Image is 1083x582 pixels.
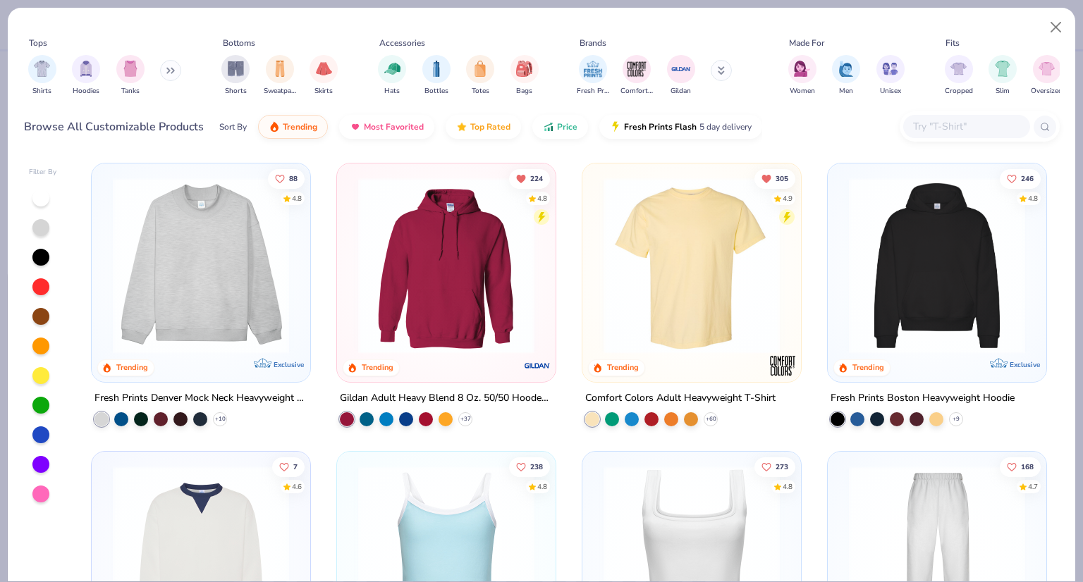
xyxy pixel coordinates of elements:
input: Try "T-Shirt" [912,118,1020,135]
button: filter button [989,55,1017,97]
div: Sort By [219,120,247,133]
div: Fresh Prints Denver Mock Neck Heavyweight Sweatshirt [94,390,307,407]
div: filter for Unisex [876,55,905,97]
button: Close [1043,14,1070,41]
button: Price [532,115,588,139]
span: Most Favorited [364,121,424,132]
div: filter for Tanks [116,55,145,97]
button: Like [1000,168,1041,188]
span: Exclusive [274,360,304,369]
img: Hats Image [384,61,400,77]
div: 4.8 [783,481,793,492]
div: 4.6 [293,481,302,492]
div: Fresh Prints Boston Heavyweight Hoodie [831,390,1015,407]
span: Top Rated [470,121,510,132]
div: 4.7 [1028,481,1038,492]
span: 305 [776,175,788,182]
span: Fresh Prints Flash [624,121,697,132]
div: 4.8 [293,193,302,204]
span: Hats [384,86,400,97]
div: 4.9 [783,193,793,204]
span: Sweatpants [264,86,296,97]
div: filter for Totes [466,55,494,97]
img: Unisex Image [882,61,898,77]
img: Skirts Image [316,61,332,77]
span: Comfort Colors [620,86,653,97]
div: filter for Shorts [221,55,250,97]
button: Top Rated [446,115,521,139]
div: filter for Gildan [667,55,695,97]
button: filter button [28,55,56,97]
div: filter for Women [788,55,816,97]
span: Oversized [1031,86,1063,97]
button: filter button [116,55,145,97]
span: Men [839,86,853,97]
button: filter button [788,55,816,97]
img: Slim Image [995,61,1010,77]
img: Men Image [838,61,854,77]
span: Exclusive [1009,360,1039,369]
span: + 9 [953,415,960,423]
button: Like [1000,457,1041,476]
div: Brands [580,37,606,49]
button: filter button [510,55,539,97]
img: Bottles Image [429,61,444,77]
button: filter button [72,55,100,97]
button: Fresh Prints Flash5 day delivery [599,115,762,139]
div: filter for Hats [378,55,406,97]
span: + 10 [215,415,226,423]
span: Hoodies [73,86,99,97]
img: e55d29c3-c55d-459c-bfd9-9b1c499ab3c6 [787,178,977,354]
span: 246 [1021,175,1034,182]
img: Women Image [794,61,810,77]
div: Fits [946,37,960,49]
div: filter for Bags [510,55,539,97]
span: Skirts [314,86,333,97]
img: TopRated.gif [456,121,467,132]
img: trending.gif [269,121,280,132]
span: Totes [472,86,489,97]
div: Made For [789,37,824,49]
img: Shirts Image [34,61,50,77]
img: Gildan Image [671,58,692,80]
button: filter button [876,55,905,97]
button: Like [269,168,305,188]
img: 029b8af0-80e6-406f-9fdc-fdf898547912 [596,178,787,354]
button: Like [273,457,305,476]
span: Bottles [424,86,448,97]
img: 91acfc32-fd48-4d6b-bdad-a4c1a30ac3fc [842,178,1032,354]
span: 273 [776,463,788,470]
div: filter for Comfort Colors [620,55,653,97]
button: filter button [378,55,406,97]
div: filter for Sweatpants [264,55,296,97]
div: 4.8 [1028,193,1038,204]
button: Like [754,457,795,476]
span: 88 [290,175,298,182]
img: Comfort Colors Image [626,58,647,80]
span: Unisex [880,86,901,97]
img: Comfort Colors logo [769,352,797,380]
img: f5d85501-0dbb-4ee4-b115-c08fa3845d83 [106,178,296,354]
div: Comfort Colors Adult Heavyweight T-Shirt [585,390,776,407]
span: Slim [996,86,1010,97]
button: Trending [258,115,328,139]
div: Gildan Adult Heavy Blend 8 Oz. 50/50 Hooded Sweatshirt [340,390,553,407]
div: filter for Skirts [310,55,338,97]
img: flash.gif [610,121,621,132]
div: filter for Slim [989,55,1017,97]
span: Fresh Prints [577,86,609,97]
button: filter button [310,55,338,97]
img: Gildan logo [523,352,551,380]
div: 4.8 [537,193,547,204]
div: Bottoms [223,37,255,49]
img: Fresh Prints Image [582,58,604,80]
button: Like [509,457,550,476]
img: Cropped Image [950,61,967,77]
span: Shorts [225,86,247,97]
span: Price [557,121,577,132]
div: filter for Cropped [945,55,973,97]
button: Unlike [754,168,795,188]
span: Trending [283,121,317,132]
button: filter button [264,55,296,97]
div: Tops [29,37,47,49]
